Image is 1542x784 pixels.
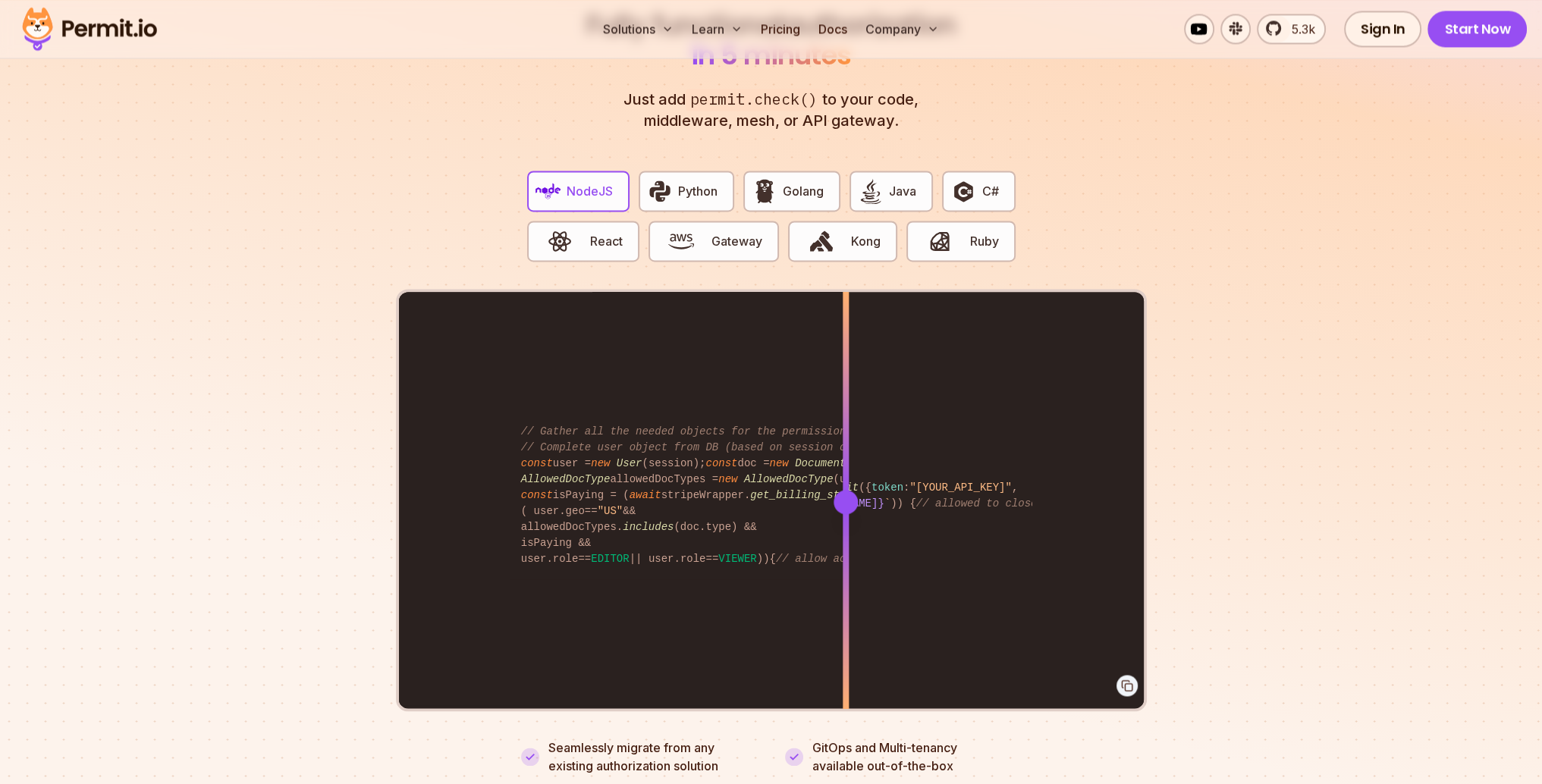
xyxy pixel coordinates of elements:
[755,14,806,44] a: Pricing
[521,425,884,437] span: // Gather all the needed objects for the permission check
[1427,11,1527,47] a: Start Now
[686,89,822,111] span: permit.check()
[927,228,953,254] img: Ruby
[1257,14,1326,44] a: 5.3k
[776,553,871,565] span: // allow access
[566,505,585,517] span: geo
[617,457,642,469] span: User
[567,182,613,200] span: NodeJS
[950,178,976,204] img: C#
[770,457,789,469] span: new
[521,489,553,501] span: const
[668,228,694,254] img: Gateway
[535,178,561,204] img: NodeJS
[680,553,706,565] span: role
[812,739,957,775] p: GitOps and Multi-tenancy available out-of-the-box
[547,228,573,254] img: React
[970,232,999,250] span: Ruby
[510,412,1032,579] code: user = (session); doc = ( , , session. ); allowedDocTypes = (user. ); isPaying = ( stripeWrapper....
[783,182,824,200] span: Golang
[1344,11,1422,47] a: Sign In
[608,89,935,131] p: Just add to your code, middleware, mesh, or API gateway.
[809,228,834,254] img: Kong
[590,232,623,250] span: React
[859,14,945,44] button: Company
[705,521,731,533] span: type
[647,178,673,204] img: Python
[718,553,756,565] span: VIEWER
[15,3,164,55] img: Permit logo
[858,178,884,204] img: Java
[686,14,749,44] button: Learn
[812,14,853,44] a: Docs
[752,178,777,204] img: Golang
[553,553,579,565] span: role
[718,473,737,485] span: new
[521,457,553,469] span: const
[795,457,846,469] span: Document
[744,473,834,485] span: AllowedDocType
[521,441,1025,453] span: // Complete user object from DB (based on session object, only 3 DB queries...)
[982,182,999,200] span: C#
[623,521,674,533] span: includes
[711,232,762,250] span: Gateway
[630,489,661,501] span: await
[909,481,1011,494] span: "[YOUR_API_KEY]"
[591,457,610,469] span: new
[705,457,737,469] span: const
[597,14,680,44] button: Solutions
[591,553,629,565] span: EDITOR
[678,182,718,200] span: Python
[548,739,758,775] p: Seamlessly migrate from any existing authorization solution
[851,232,881,250] span: Kong
[583,10,959,71] h2: authorization
[889,182,916,200] span: Java
[916,497,1076,510] span: // allowed to close issue
[1283,20,1315,38] span: 5.3k
[871,481,903,494] span: token
[598,505,623,517] span: "US"
[750,489,865,501] span: get_billing_status
[521,473,611,485] span: AllowedDocType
